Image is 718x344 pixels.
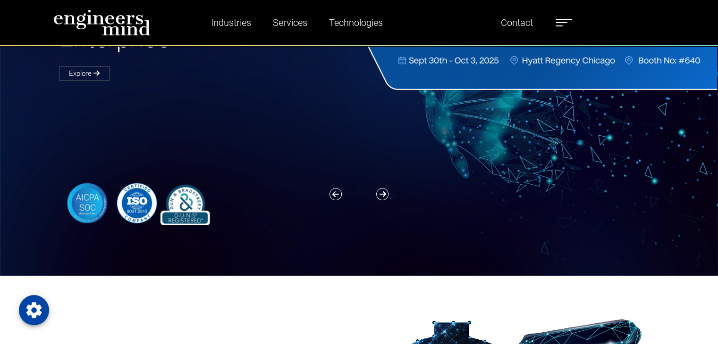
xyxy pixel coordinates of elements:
[325,12,387,33] a: Technologies
[269,12,311,33] a: Services
[207,12,255,33] a: Industries
[59,66,110,81] a: Explore
[53,9,151,36] img: logo
[497,12,537,33] a: Contact
[59,181,214,225] img: banner-logo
